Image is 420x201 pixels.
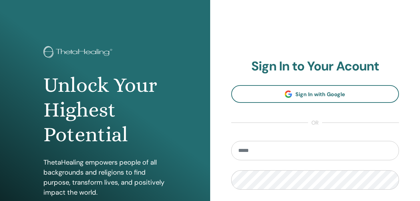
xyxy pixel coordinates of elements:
[43,157,167,197] p: ThetaHealing empowers people of all backgrounds and religions to find purpose, transform lives, a...
[43,73,167,147] h1: Unlock Your Highest Potential
[231,85,399,103] a: Sign In with Google
[308,119,322,127] span: or
[295,91,345,98] span: Sign In with Google
[231,59,399,74] h2: Sign In to Your Acount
